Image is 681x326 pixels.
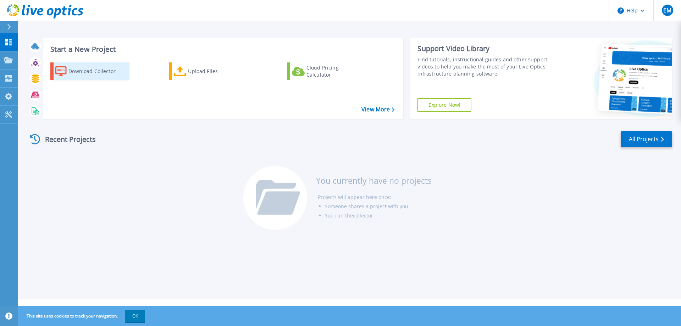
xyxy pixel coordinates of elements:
[169,62,248,80] a: Upload Files
[68,64,125,78] div: Download Collector
[325,211,432,220] li: You run the
[621,131,672,147] a: All Projects
[318,193,432,202] li: Projects will appear here once:
[417,56,551,77] div: Find tutorials, instructional guides and other support videos to help you make the most of your L...
[20,310,145,322] span: This site uses cookies to track your navigation.
[306,64,363,78] div: Cloud Pricing Calculator
[125,310,145,322] button: OK
[50,62,129,80] a: Download Collector
[361,106,394,113] a: View More
[417,44,551,53] div: Support Video Library
[27,131,105,148] div: Recent Projects
[417,98,471,112] a: Explore Now!
[316,177,432,184] h3: You currently have no projects
[325,202,432,211] li: Someone shares a project with you
[353,212,373,219] a: collector
[287,62,366,80] a: Cloud Pricing Calculator
[50,45,394,53] h3: Start a New Project
[663,7,671,13] span: EM
[188,64,245,78] div: Upload Files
